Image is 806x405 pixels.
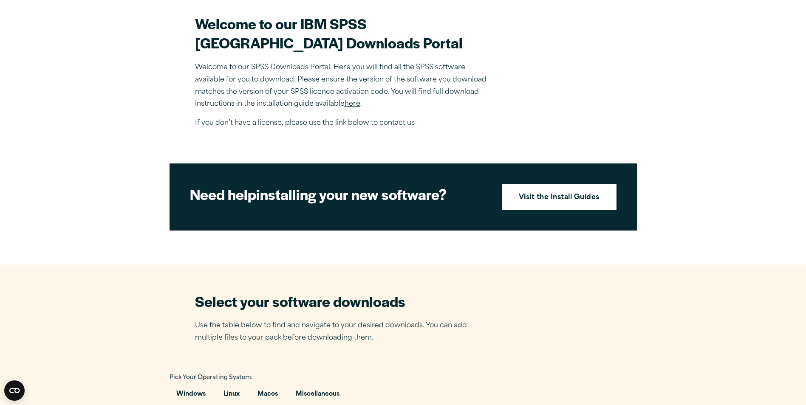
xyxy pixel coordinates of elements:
[190,184,256,204] strong: Need help
[195,14,492,52] h2: Welcome to our IBM SPSS [GEOGRAPHIC_DATA] Downloads Portal
[195,62,492,110] p: Welcome to our SPSS Downloads Portal. Here you will find all the SPSS software available for you ...
[195,117,492,129] p: If you don’t have a license, please use the link below to contact us
[345,101,360,107] a: here
[4,380,25,401] button: Open CMP widget
[519,192,600,203] strong: Visit the Install Guides
[190,185,487,204] h2: installing your new software?
[170,375,253,380] span: Pick Your Operating System:
[195,292,480,311] h2: Select your software downloads
[195,320,480,344] p: Use the table below to find and navigate to your desired downloads. You can add multiple files to...
[502,184,617,210] a: Visit the Install Guides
